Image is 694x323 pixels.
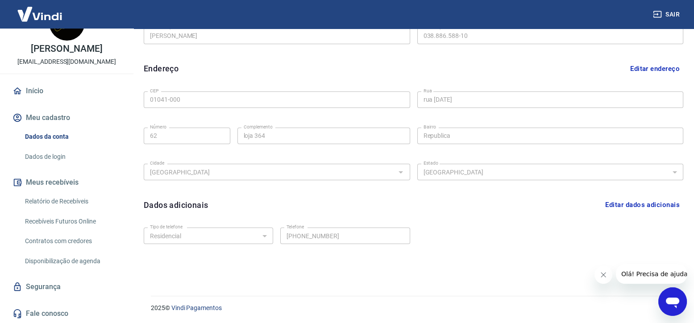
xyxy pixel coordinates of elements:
[658,287,687,316] iframe: Botão para abrir a janela de mensagens
[11,277,123,297] a: Segurança
[11,0,69,28] img: Vindi
[21,252,123,270] a: Disponibilização de agenda
[244,124,273,130] label: Complemento
[594,266,612,284] iframe: Fechar mensagem
[21,128,123,146] a: Dados da conta
[11,81,123,101] a: Início
[616,264,687,284] iframe: Mensagem da empresa
[21,148,123,166] a: Dados de login
[287,224,304,230] label: Telefone
[602,196,683,213] button: Editar dados adicionais
[17,57,116,66] p: [EMAIL_ADDRESS][DOMAIN_NAME]
[150,87,158,94] label: CEP
[150,24,198,30] label: Nome da pessoa titular
[5,6,75,13] span: Olá! Precisa de ajuda?
[171,304,222,311] a: Vindi Pagamentos
[21,212,123,231] a: Recebíveis Futuros Online
[150,124,166,130] label: Número
[424,24,468,30] label: CPF da pessoa titular
[144,62,179,75] h6: Endereço
[11,173,123,192] button: Meus recebíveis
[146,166,393,178] input: Digite aqui algumas palavras para buscar a cidade
[627,60,683,77] button: Editar endereço
[11,108,123,128] button: Meu cadastro
[424,160,438,166] label: Estado
[651,6,683,23] button: Sair
[150,224,183,230] label: Tipo de telefone
[21,232,123,250] a: Contratos com credores
[31,44,102,54] p: [PERSON_NAME]
[424,87,432,94] label: Rua
[144,199,208,211] h6: Dados adicionais
[424,124,436,130] label: Bairro
[151,303,673,313] p: 2025 ©
[150,160,164,166] label: Cidade
[21,192,123,211] a: Relatório de Recebíveis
